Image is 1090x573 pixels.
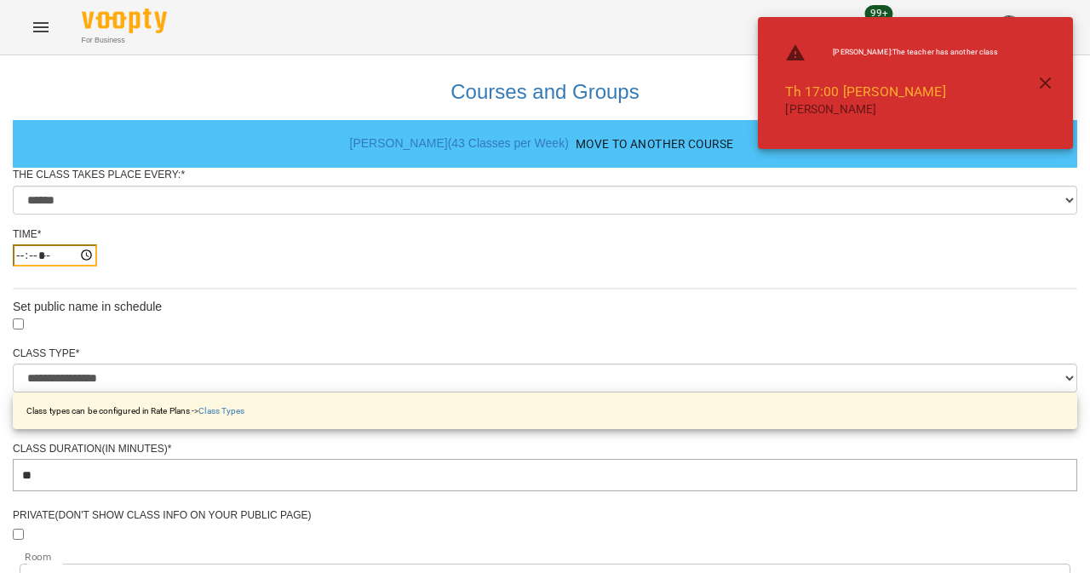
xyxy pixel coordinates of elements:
img: Voopty Logo [82,9,167,33]
a: [PERSON_NAME] ( 43 Classes per Week ) [350,136,569,150]
div: Time [13,227,1077,242]
p: [PERSON_NAME] [785,101,998,118]
li: [PERSON_NAME] : The teacher has another class [772,36,1012,70]
button: Move to another course [569,129,741,159]
span: 99+ [865,5,893,22]
div: Set public name in schedule [13,298,1077,315]
a: Class Types [198,406,244,415]
div: Class Duration(in minutes) [13,442,1077,456]
div: The class takes place every: [13,168,1077,182]
span: For Business [82,35,167,46]
p: Class types can be configured in Rate Plans -> [26,404,244,417]
span: Move to another course [576,134,734,154]
h3: Courses and Groups [21,81,1069,103]
a: Th 17:00 [PERSON_NAME] [785,83,945,100]
div: Private(Don't show class info on your public page) [13,508,1077,523]
button: Menu [20,7,61,48]
div: Class Type [13,347,1077,361]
